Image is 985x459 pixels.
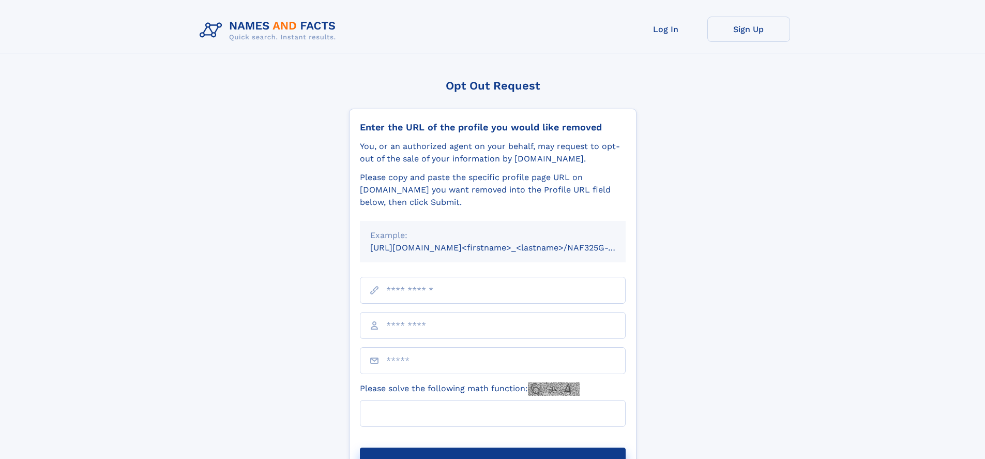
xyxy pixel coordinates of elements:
[360,171,626,209] div: Please copy and paste the specific profile page URL on [DOMAIN_NAME] you want removed into the Pr...
[370,243,645,253] small: [URL][DOMAIN_NAME]<firstname>_<lastname>/NAF325G-xxxxxxxx
[370,229,615,242] div: Example:
[195,17,344,45] img: Logo Names and Facts
[625,17,707,42] a: Log In
[360,122,626,133] div: Enter the URL of the profile you would like removed
[360,382,580,396] label: Please solve the following math function:
[349,79,637,92] div: Opt Out Request
[360,140,626,165] div: You, or an authorized agent on your behalf, may request to opt-out of the sale of your informatio...
[707,17,790,42] a: Sign Up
